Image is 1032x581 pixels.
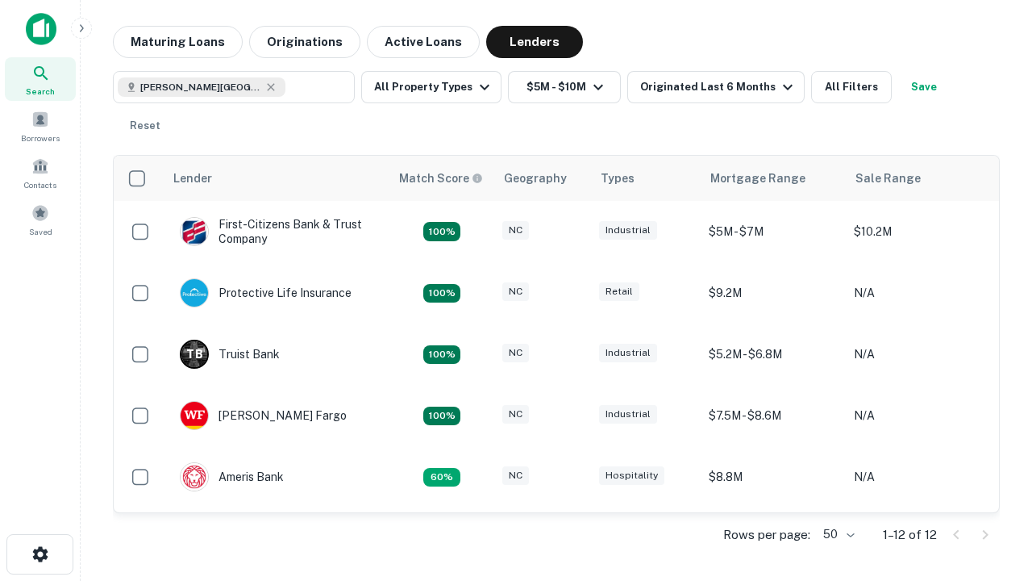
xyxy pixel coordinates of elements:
[701,324,846,385] td: $5.2M - $6.8M
[249,26,360,58] button: Originations
[508,71,621,103] button: $5M - $10M
[599,221,657,240] div: Industrial
[502,405,529,424] div: NC
[701,446,846,508] td: $8.8M
[486,26,583,58] button: Lenders
[181,402,208,429] img: picture
[5,104,76,148] a: Borrowers
[846,446,991,508] td: N/A
[26,85,55,98] span: Search
[164,156,389,201] th: Lender
[640,77,797,97] div: Originated Last 6 Months
[883,525,937,545] p: 1–12 of 12
[701,156,846,201] th: Mortgage Range
[855,169,921,188] div: Sale Range
[423,345,460,365] div: Matching Properties: 3, hasApolloMatch: undefined
[846,508,991,569] td: N/A
[701,262,846,324] td: $9.2M
[180,217,373,246] div: First-citizens Bank & Trust Company
[846,385,991,446] td: N/A
[701,508,846,569] td: $9.2M
[29,225,52,238] span: Saved
[723,525,810,545] p: Rows per page:
[846,201,991,262] td: $10.2M
[180,462,284,491] div: Ameris Bank
[113,26,243,58] button: Maturing Loans
[627,71,805,103] button: Originated Last 6 Months
[180,278,352,307] div: Protective Life Insurance
[591,156,701,201] th: Types
[181,279,208,307] img: picture
[361,71,501,103] button: All Property Types
[423,284,460,303] div: Matching Properties: 2, hasApolloMatch: undefined
[846,324,991,385] td: N/A
[502,466,529,485] div: NC
[846,262,991,324] td: N/A
[5,57,76,101] a: Search
[601,169,635,188] div: Types
[504,169,567,188] div: Geography
[599,344,657,362] div: Industrial
[502,282,529,301] div: NC
[367,26,480,58] button: Active Loans
[502,221,529,240] div: NC
[898,71,950,103] button: Save your search to get updates of matches that match your search criteria.
[5,198,76,241] a: Saved
[399,169,480,187] h6: Match Score
[599,282,639,301] div: Retail
[710,169,805,188] div: Mortgage Range
[423,222,460,241] div: Matching Properties: 2, hasApolloMatch: undefined
[140,80,261,94] span: [PERSON_NAME][GEOGRAPHIC_DATA], [GEOGRAPHIC_DATA]
[494,156,591,201] th: Geography
[5,151,76,194] a: Contacts
[389,156,494,201] th: Capitalize uses an advanced AI algorithm to match your search with the best lender. The match sco...
[951,400,1032,478] iframe: Chat Widget
[817,523,857,546] div: 50
[180,401,347,430] div: [PERSON_NAME] Fargo
[173,169,212,188] div: Lender
[181,218,208,245] img: picture
[180,340,280,369] div: Truist Bank
[701,385,846,446] td: $7.5M - $8.6M
[811,71,892,103] button: All Filters
[502,344,529,362] div: NC
[186,346,202,363] p: T B
[181,463,208,491] img: picture
[701,201,846,262] td: $5M - $7M
[24,178,56,191] span: Contacts
[599,405,657,424] div: Industrial
[26,13,56,45] img: capitalize-icon.png
[423,468,460,487] div: Matching Properties: 1, hasApolloMatch: undefined
[599,466,664,485] div: Hospitality
[399,169,483,187] div: Capitalize uses an advanced AI algorithm to match your search with the best lender. The match sco...
[119,110,171,142] button: Reset
[21,132,60,144] span: Borrowers
[846,156,991,201] th: Sale Range
[423,407,460,426] div: Matching Properties: 2, hasApolloMatch: undefined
